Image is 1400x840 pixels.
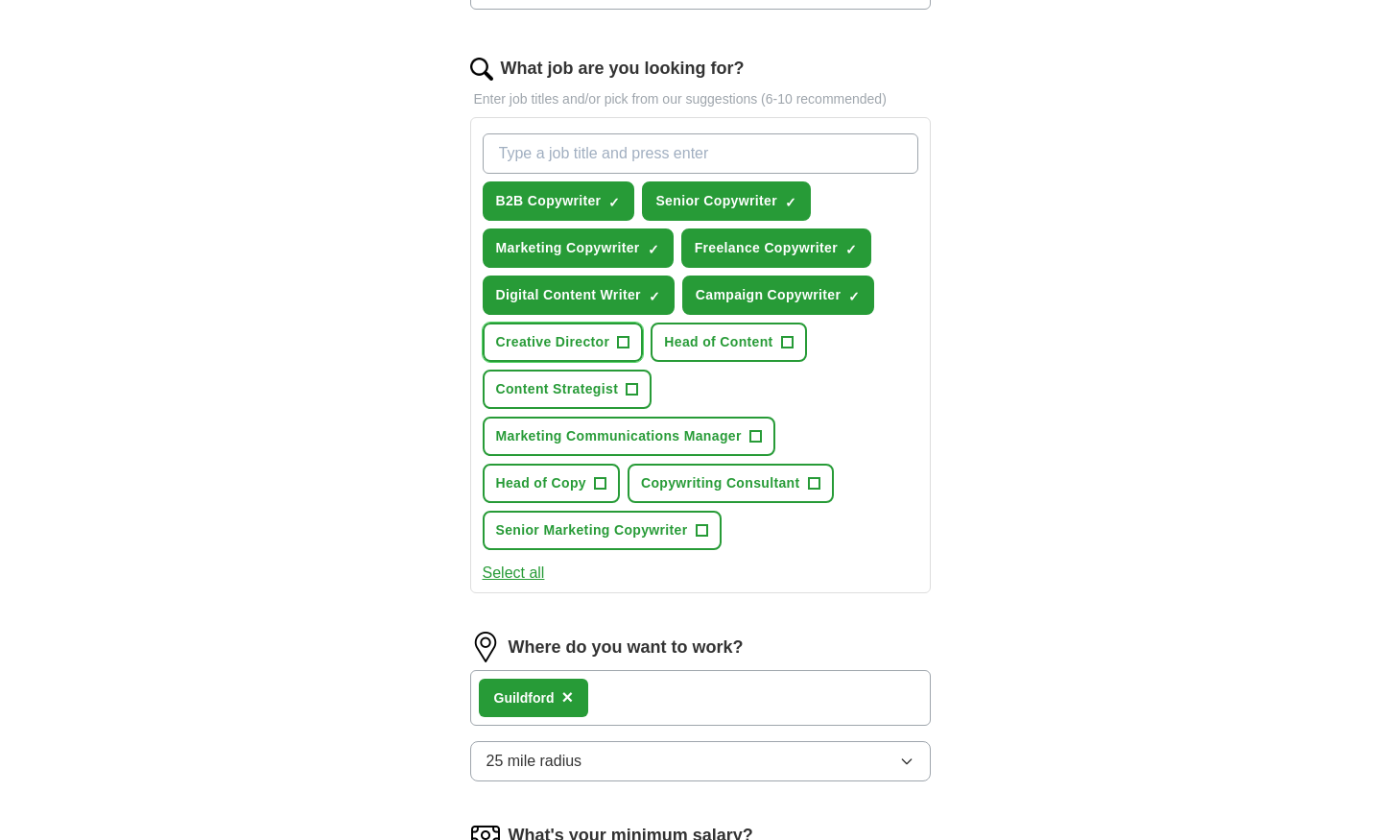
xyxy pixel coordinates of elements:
span: Senior Marketing Copywriter [496,520,688,540]
button: Head of Copy [483,464,620,503]
button: Digital Content Writer✓ [483,276,675,315]
button: × [562,684,574,712]
img: location.png [470,632,501,662]
span: Copywriting Consultant [641,473,800,493]
span: Freelance Copywriter [695,238,838,258]
span: ✓ [648,242,659,257]
span: Marketing Communications Manager [496,426,742,446]
button: Select all [483,562,545,585]
span: 25 mile radius [486,750,582,773]
span: Head of Content [664,332,772,352]
img: search.png [470,58,493,81]
div: Guildford [494,688,555,708]
button: Creative Director [483,323,644,362]
span: Campaign Copywriter [696,285,841,305]
button: Copywriting Consultant [628,464,834,503]
span: Content Strategist [496,379,619,399]
button: Freelance Copywriter✓ [681,228,871,268]
span: Head of Copy [496,473,586,493]
button: Senior Marketing Copywriter [483,511,722,550]
button: Campaign Copywriter✓ [682,276,874,315]
label: Where do you want to work? [509,635,744,660]
button: Head of Content [651,323,806,362]
span: Marketing Copywriter [496,238,640,258]
input: Type a job title and press enter [483,133,918,174]
span: B2B Copywriter [496,191,602,211]
button: Content Strategist [483,370,653,409]
span: × [562,686,574,708]
span: Creative Director [496,332,610,352]
label: What job are you looking for? [501,56,745,82]
span: ✓ [845,242,857,257]
span: ✓ [608,195,620,210]
button: Marketing Communications Manager [483,417,775,456]
span: ✓ [785,195,796,210]
span: ✓ [649,289,660,304]
p: Enter job titles and/or pick from our suggestions (6-10 recommended) [470,89,931,109]
button: Marketing Copywriter✓ [483,228,674,268]
span: Digital Content Writer [496,285,641,305]
button: B2B Copywriter✓ [483,181,635,221]
button: Senior Copywriter✓ [642,181,811,221]
span: Senior Copywriter [655,191,777,211]
span: ✓ [848,289,860,304]
button: 25 mile radius [470,741,931,781]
